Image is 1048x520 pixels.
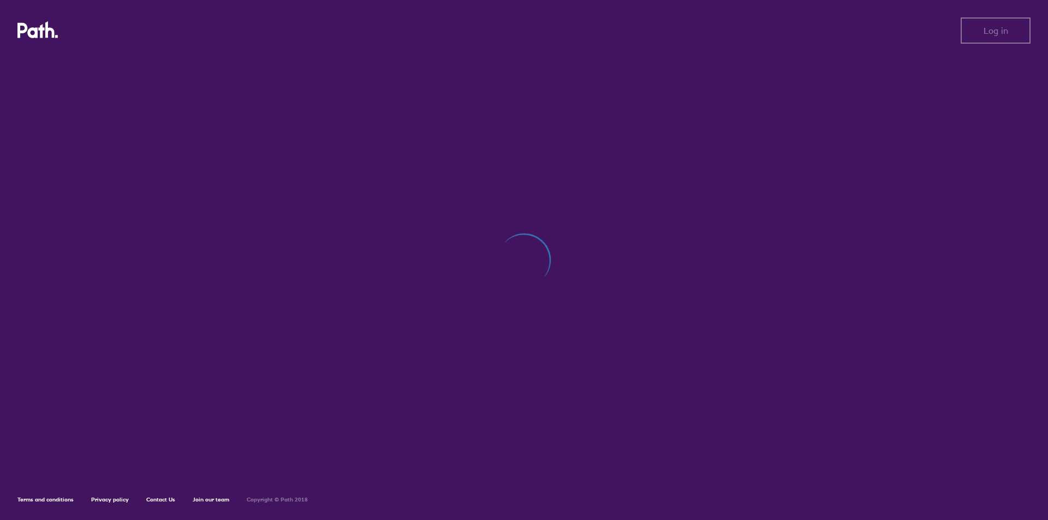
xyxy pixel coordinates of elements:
[91,496,129,503] a: Privacy policy
[146,496,175,503] a: Contact Us
[247,497,308,503] h6: Copyright © Path 2018
[17,496,74,503] a: Terms and conditions
[193,496,229,503] a: Join our team
[961,17,1031,44] button: Log in
[984,26,1008,35] span: Log in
